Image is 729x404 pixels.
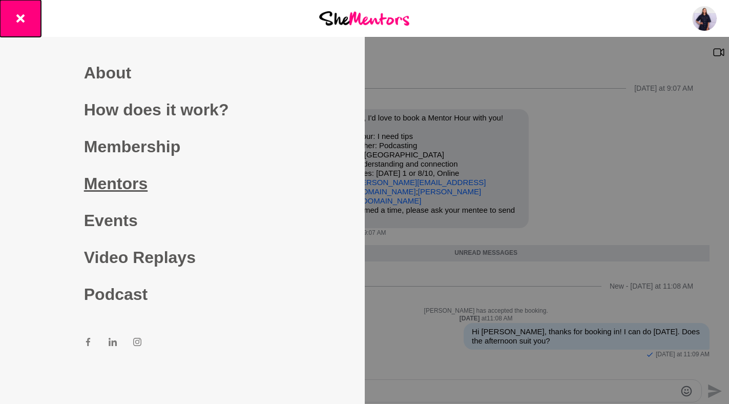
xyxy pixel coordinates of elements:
a: About [84,54,281,91]
a: How does it work? [84,91,281,128]
a: Mentors [84,165,281,202]
a: Facebook [84,337,92,350]
a: Membership [84,128,281,165]
a: Podcast [84,276,281,313]
a: Video Replays [84,239,281,276]
img: She Mentors Logo [319,11,409,25]
a: Instagram [133,337,141,350]
img: Darby Lyndon [692,6,717,31]
a: LinkedIn [109,337,117,350]
a: Events [84,202,281,239]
